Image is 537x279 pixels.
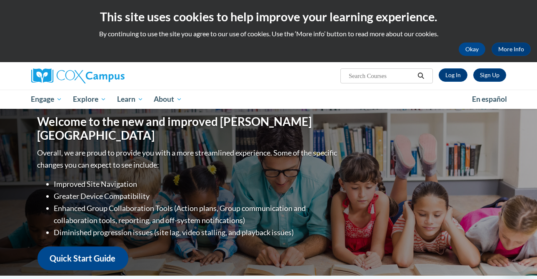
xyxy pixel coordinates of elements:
img: Cox Campus [31,68,125,83]
p: By continuing to use the site you agree to our use of cookies. Use the ‘More info’ button to read... [6,29,531,38]
h1: Welcome to the new and improved [PERSON_NAME][GEOGRAPHIC_DATA] [37,115,340,143]
a: Register [473,68,506,82]
p: Overall, we are proud to provide you with a more streamlined experience. Some of the specific cha... [37,147,340,171]
span: Explore [73,94,106,104]
button: Search [415,71,427,81]
a: Engage [26,90,68,109]
span: Learn [117,94,143,104]
li: Greater Device Compatibility [54,190,340,202]
li: Diminished progression issues (site lag, video stalling, and playback issues) [54,226,340,239]
span: En español [472,95,507,103]
input: Search Courses [348,71,415,81]
a: Explore [67,90,112,109]
div: Main menu [25,90,512,109]
a: About [148,90,187,109]
a: Quick Start Guide [37,246,128,270]
a: En español [467,90,512,108]
a: Cox Campus [31,68,181,83]
li: Improved Site Navigation [54,178,340,190]
a: Learn [112,90,149,109]
li: Enhanced Group Collaboration Tools (Action plans, Group communication and collaboration tools, re... [54,202,340,226]
iframe: Button to launch messaging window [504,246,530,272]
a: Log In [439,68,467,82]
h2: This site uses cookies to help improve your learning experience. [6,8,531,25]
span: Engage [31,94,62,104]
button: Okay [459,43,485,56]
a: More Info [492,43,531,56]
span: About [154,94,182,104]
